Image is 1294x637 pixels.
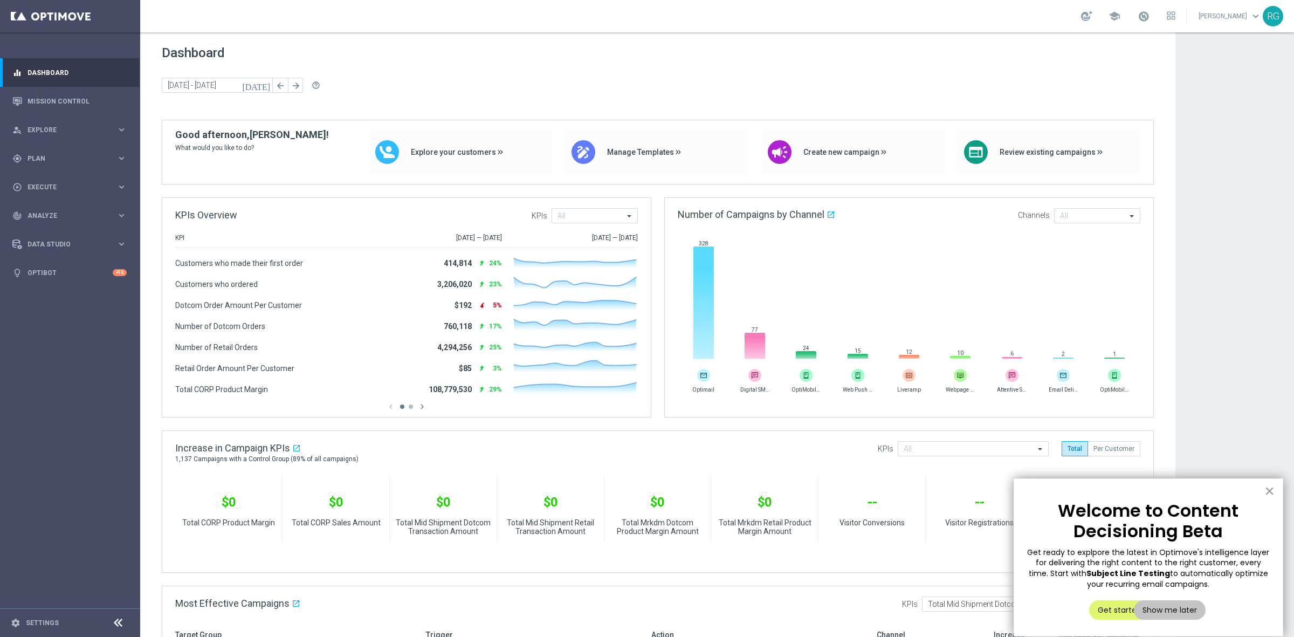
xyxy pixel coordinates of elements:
div: RG [1263,6,1283,26]
strong: Subject Line Testing [1086,568,1170,579]
button: Show me later [1134,600,1206,620]
a: Dashboard [27,58,127,87]
i: gps_fixed [12,154,22,163]
i: keyboard_arrow_right [116,210,127,221]
i: keyboard_arrow_right [116,182,127,192]
div: Optibot [12,258,127,287]
div: Execute [12,182,116,192]
i: settings [11,618,20,628]
span: Get ready to explpore the latest in Optimove's intelligence layer for delivering the right conten... [1027,547,1271,579]
div: Explore [12,125,116,135]
span: Execute [27,184,116,190]
i: track_changes [12,211,22,221]
div: Plan [12,154,116,163]
i: lightbulb [12,268,22,278]
span: to automatically optimize your recurring email campaigns. [1087,568,1270,590]
i: keyboard_arrow_right [116,125,127,135]
a: [PERSON_NAME] [1197,8,1263,24]
span: Data Studio [27,241,116,248]
span: school [1109,10,1120,22]
a: Mission Control [27,87,127,115]
p: Welcome to Content Decisioning Beta [1025,501,1272,542]
div: +10 [113,269,127,276]
div: Dashboard [12,58,127,87]
button: Close [1264,482,1275,499]
i: play_circle_outline [12,182,22,192]
span: Explore [27,127,116,133]
span: keyboard_arrow_down [1250,10,1262,22]
a: Optibot [27,258,113,287]
i: person_search [12,125,22,135]
div: Data Studio [12,239,116,249]
i: equalizer [12,68,22,78]
i: keyboard_arrow_right [116,153,127,163]
span: Plan [27,155,116,162]
div: Analyze [12,211,116,221]
span: Analyze [27,213,116,219]
button: Get started [1089,600,1150,620]
a: Settings [26,620,59,626]
i: keyboard_arrow_right [116,239,127,249]
div: Mission Control [12,87,127,115]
